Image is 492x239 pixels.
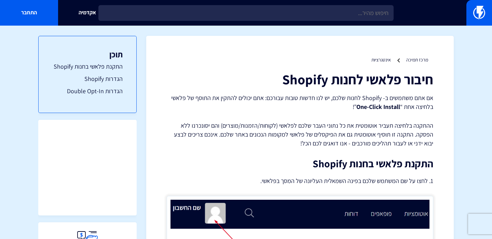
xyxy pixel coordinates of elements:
[98,5,394,21] input: חיפוש מהיר...
[406,57,428,63] a: מרכז תמיכה
[371,57,391,63] a: אינטגרציות
[167,176,433,186] p: 1. לחצו על שם המשתמש שלכם בפינה השמאלית העליונה של המסך בפלאשי.
[167,94,433,111] p: אם אתם משתמשים ב- Shopify לחנות שלכם, יש לנו חדשות טובות עבורכם: אתם יכולים להתקין את התוסף של פל...
[52,87,123,96] a: הגדרות Double Opt-In
[167,72,433,87] h1: חיבור פלאשי לחנות Shopify
[52,62,123,71] a: התקנת פלאשי בחנות Shopify
[52,50,123,59] h3: תוכן
[167,158,433,169] h2: התקנת פלאשי בחנות Shopify
[52,74,123,83] a: הגדרות Shopify
[356,103,400,111] strong: One-Click Install
[167,121,433,147] p: ההתקנה בלחיצה תעביר אוטומטית את כל נתוני העבר שלכם לפלאשי (לקוחות/הזמנות/מוצרים) והם יסונכרנו ללא...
